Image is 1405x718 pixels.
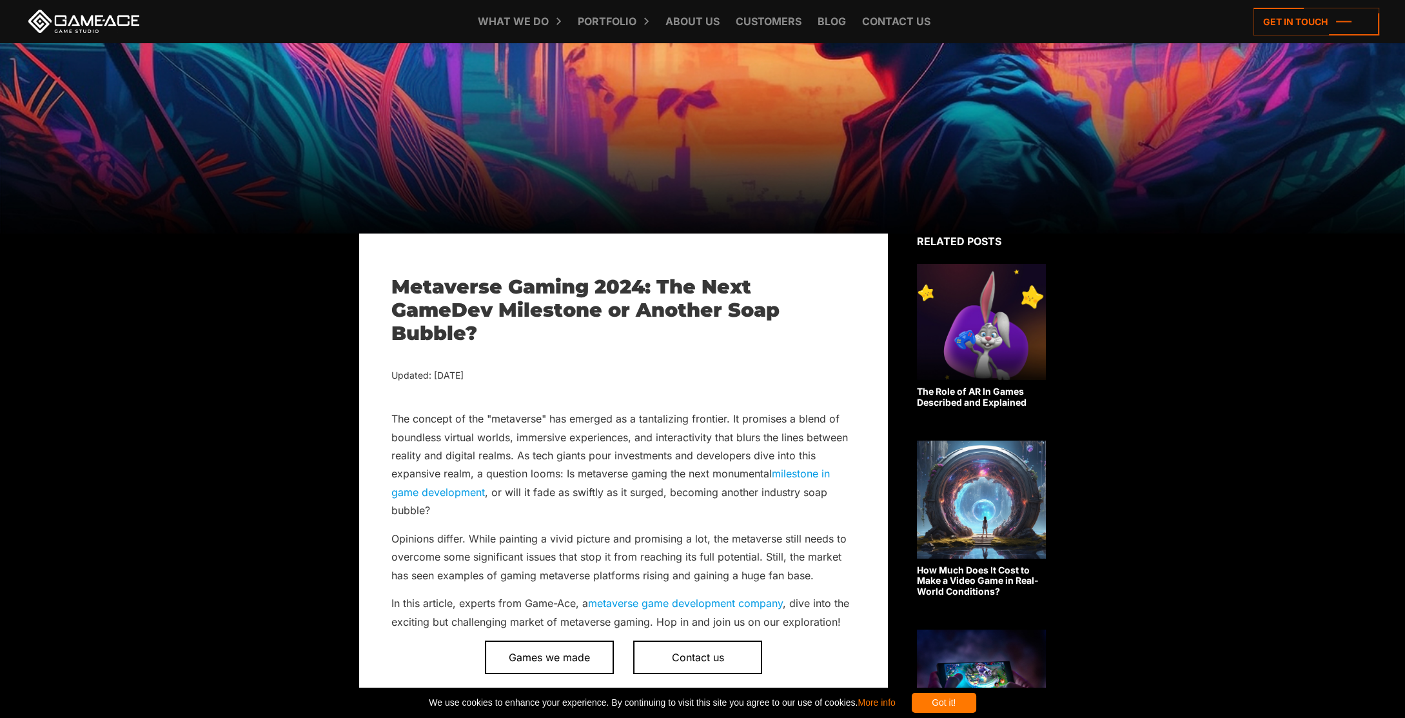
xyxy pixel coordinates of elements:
img: Related [917,264,1046,380]
div: Got it! [912,693,976,713]
h1: Metaverse Gaming 2024: The Next GameDev Milestone or Another Soap Bubble? [391,275,856,345]
a: How Much Does It Cost to Make a Video Game in Real-World Conditions? [917,441,1046,597]
div: Related posts [917,234,1046,249]
p: Opinions differ. While painting a vivid picture and promising a lot, the metaverse still needs to... [391,530,856,584]
a: Get in touch [1253,8,1379,35]
a: The Role of AR In Games Described and Explained [917,264,1046,408]
a: milestone in game development [391,467,830,498]
a: Contact us [633,641,762,674]
img: Related [917,441,1046,559]
a: More info [858,697,895,708]
a: Games we made [485,641,614,674]
p: In this article, experts from Game-Ace, a , dive into the exciting but challenging market of meta... [391,594,856,631]
span: We use cookies to enhance your experience. By continuing to visit this site you agree to our use ... [429,693,895,713]
p: The concept of the "metaverse" has emerged as a tantalizing frontier. It promises a blend of boun... [391,410,856,520]
a: metaverse game development company [588,597,783,610]
div: Updated: [DATE] [391,368,856,384]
